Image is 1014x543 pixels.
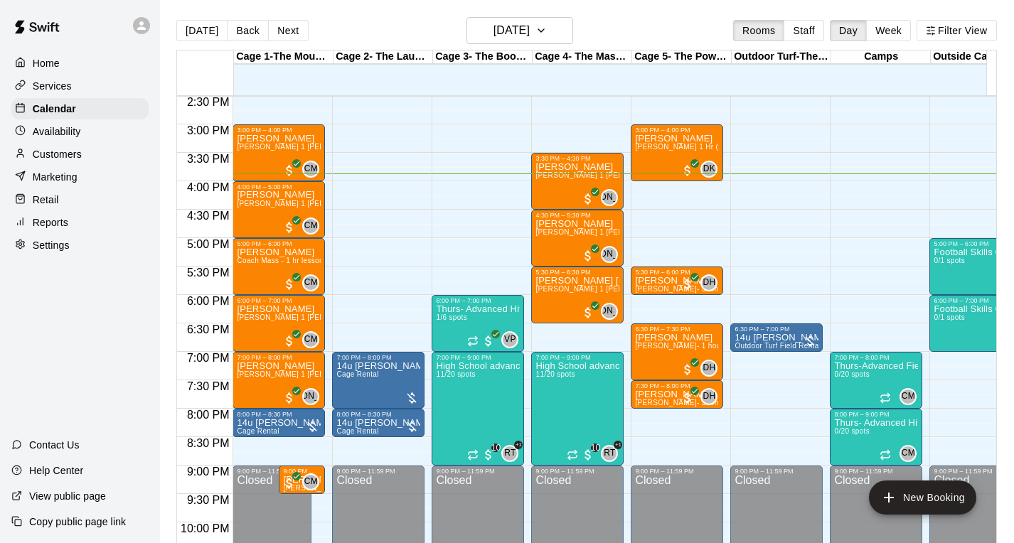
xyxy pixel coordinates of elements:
span: 4:00 PM [183,181,233,193]
div: 8:00 PM – 9:00 PM: Thurs- Advanced Hitting [830,409,922,466]
span: Cage Rental [336,370,378,378]
span: 3:30 PM [183,153,233,165]
div: Jeremy Almaguer [601,303,618,320]
div: 5:30 PM – 6:00 PM [635,269,719,276]
span: Chad Massengale [308,217,319,235]
div: Jeremy Almaguer [601,246,618,263]
p: Customers [33,147,82,161]
div: 9:00 PM – 11:59 PM [336,468,420,475]
a: Marketing [11,166,149,188]
div: 7:00 PM – 9:00 PM [535,354,619,361]
div: Cage 4- The Mash Zone [533,50,632,64]
span: Dusten Knight [706,161,717,178]
span: All customers have paid [282,277,297,291]
span: +1 [614,441,622,449]
span: RT [504,446,516,461]
span: 4:30 PM [183,210,233,222]
span: 9:30 PM [183,494,233,506]
span: 6:00 PM [183,295,233,307]
span: [PERSON_NAME] [573,304,647,318]
span: Vault Performance [507,331,518,348]
div: Denson Hull [700,388,717,405]
a: Reports [11,212,149,233]
div: Cage 3- The Boom Box [433,50,533,64]
span: [PERSON_NAME]- 1 hour pitching [635,342,752,350]
span: 3:00 PM [183,124,233,136]
span: [PERSON_NAME] 1 [PERSON_NAME] (pitching, hitting, catching or fielding) [237,200,496,208]
div: 5:00 PM – 6:00 PM: Maximus McNerney [233,238,325,295]
span: All customers have paid [581,192,595,206]
div: 9:00 PM – 11:59 PM [237,468,307,475]
div: Chad Massengale [302,161,319,178]
span: All customers have paid [681,163,695,178]
span: Recurring event [467,335,479,347]
span: 10 [591,443,599,452]
h6: [DATE] [493,21,530,41]
div: 7:00 PM – 8:00 PM: Thurs-Advanced Fielding & Arm care/Pitching [830,352,922,409]
span: Jeremy Almaguer [607,246,618,263]
span: 11/20 spots filled [436,370,475,378]
div: 6:30 PM – 7:30 PM: Phoenix Garcia [631,323,723,380]
div: Settings [11,235,149,256]
span: 8:30 PM [183,437,233,449]
div: 9:00 PM – 11:59 PM [436,468,520,475]
button: Week [866,20,911,41]
div: 3:30 PM – 4:30 PM [535,155,619,162]
span: All customers have paid [282,476,297,490]
div: 3:00 PM – 4:00 PM [237,127,321,134]
button: [DATE] [176,20,228,41]
p: Calendar [33,102,76,116]
span: [PERSON_NAME] 1 [PERSON_NAME] (hitting, fielding) [535,171,724,179]
div: 7:30 PM – 8:00 PM: Blaise Pehl [631,380,723,409]
button: Rooms [733,20,784,41]
span: CM [304,276,318,290]
div: 4:00 PM – 5:00 PM [237,183,321,190]
span: 7:00 PM [183,352,233,364]
p: Contact Us [29,438,80,452]
div: 6:00 PM – 7:00 PM [436,297,520,304]
div: 9:00 PM – 11:59 PM [535,468,619,475]
div: 9:00 PM – 11:59 PM [635,468,719,475]
div: 9:00 PM – 11:59 PM [735,468,818,475]
span: Recurring event [880,392,891,404]
div: 4:30 PM – 5:30 PM [535,212,619,219]
div: Jeremy Almaguer [302,388,319,405]
span: 10 [491,443,500,452]
span: DH [703,361,715,375]
span: 8:00 PM [183,409,233,421]
div: Vault Performance [501,331,518,348]
div: Ronnie Thames [501,445,518,462]
span: [PERSON_NAME] [573,190,647,205]
span: VP [504,333,516,347]
p: Settings [33,238,70,252]
div: Chad Massengale [302,331,319,348]
span: CM [304,475,318,489]
span: +1 [514,441,523,449]
div: 8:00 PM – 8:30 PM: 14u Ramirez [233,409,325,437]
div: Cage 5- The Power Alley [632,50,732,64]
div: 7:00 PM – 9:00 PM [436,354,520,361]
span: 0/1 spots filled [934,257,965,264]
p: Copy public page link [29,515,126,529]
span: Recurring event [567,449,578,461]
span: Recurring event [467,449,479,461]
p: Marketing [33,170,78,184]
div: 4:00 PM – 5:00 PM: Hunter Hutchins [233,181,325,238]
span: Coach Mass - 1 hr lesson - 2 person [237,257,360,264]
div: 7:00 PM – 8:00 PM [336,354,420,361]
div: Ronnie Thames [601,445,618,462]
span: [PERSON_NAME] 1 [PERSON_NAME] (pitching, hitting, catching or fielding) [237,313,496,321]
span: Chad Massengale [905,388,917,405]
div: 5:30 PM – 6:30 PM: Maddox Smiley [531,267,624,323]
span: CM [304,333,318,347]
span: 0/20 spots filled [834,370,869,378]
div: 6:30 PM – 7:00 PM [735,326,818,333]
span: 11/20 spots filled [535,370,575,378]
span: 0/20 spots filled [834,427,869,435]
span: [PERSON_NAME] 1 [PERSON_NAME] (hitting, fielding) [535,285,724,293]
div: Cage 2- The Launch Pad [333,50,433,64]
div: 6:30 PM – 7:00 PM: 14u Ramirez Practice [730,323,823,352]
span: [PERSON_NAME] [274,389,348,404]
div: Dusten Knight [700,161,717,178]
div: Outdoor Turf-The Yard [732,50,831,64]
